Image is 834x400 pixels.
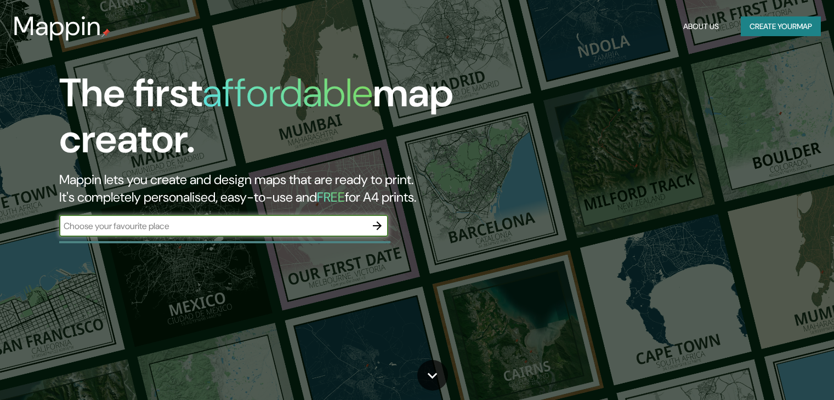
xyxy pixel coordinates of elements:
h1: The first map creator. [59,70,476,171]
h2: Mappin lets you create and design maps that are ready to print. It's completely personalised, eas... [59,171,476,206]
img: mappin-pin [101,28,110,37]
iframe: Help widget launcher [736,357,822,388]
h1: affordable [202,67,373,118]
button: About Us [679,16,723,37]
h3: Mappin [13,11,101,42]
input: Choose your favourite place [59,220,366,232]
h5: FREE [317,188,345,205]
button: Create yourmap [741,16,821,37]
